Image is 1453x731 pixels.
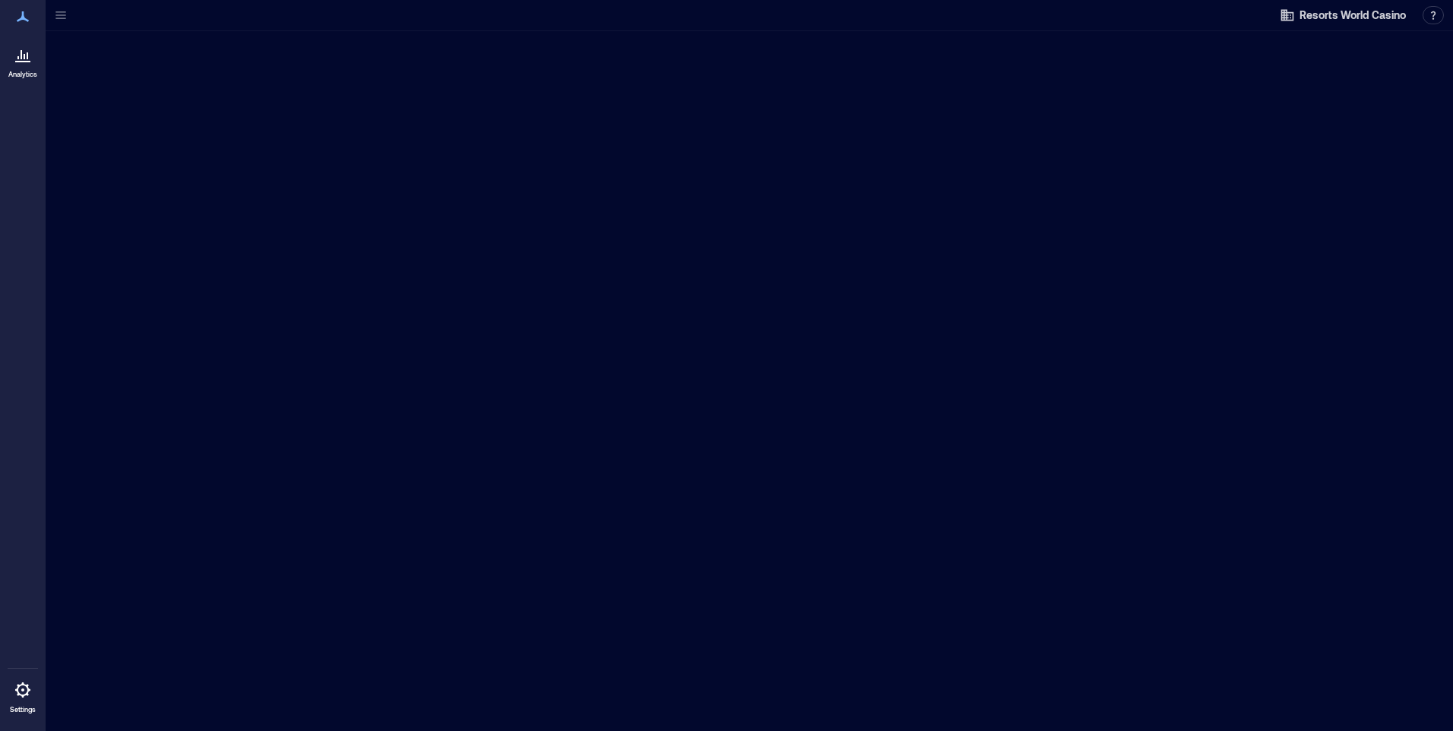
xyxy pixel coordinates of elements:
[1275,3,1410,27] button: Resorts World Casino
[8,70,37,79] p: Analytics
[10,705,36,714] p: Settings
[1299,8,1406,23] span: Resorts World Casino
[4,36,42,84] a: Analytics
[5,672,41,719] a: Settings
